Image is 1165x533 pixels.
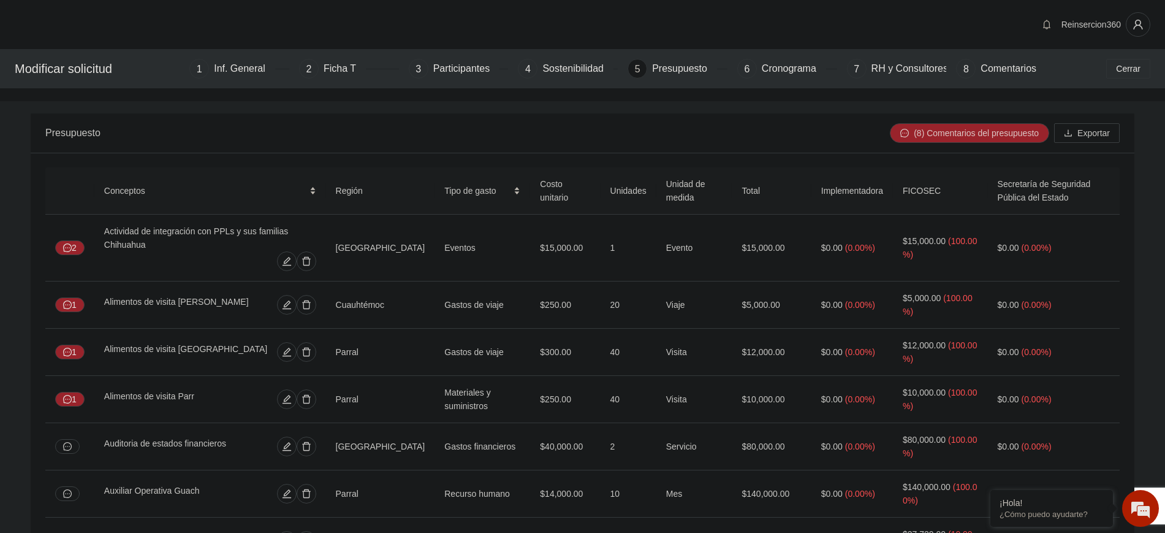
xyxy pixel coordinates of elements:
div: ¡Hola! [1000,498,1104,508]
button: edit [277,295,297,315]
th: FICOSEC [893,167,988,215]
span: ( 0.00% ) [1022,489,1052,499]
td: Evento [656,215,732,282]
td: Visita [656,329,732,376]
span: Tipo de gasto [444,184,511,197]
div: 7RH y Consultores [847,59,947,79]
span: edit [278,300,296,310]
div: Alimentos de visita [GEOGRAPHIC_DATA] [104,342,272,362]
span: download [1064,129,1072,139]
span: 1 [197,64,202,74]
th: Tipo de gasto [435,167,530,215]
th: Unidades [601,167,656,215]
button: message [55,486,80,501]
button: message(8) Comentarios del presupuesto [890,123,1049,143]
th: Secretaría de Seguridad Pública del Estado [988,167,1120,215]
span: $0.00 [998,394,1019,404]
span: $0.00 [821,300,843,310]
div: Chatee con nosotros ahora [64,63,206,79]
div: 2Ficha T [299,59,399,79]
div: Auditoria de estados financieros [104,437,251,456]
span: ( 0.00% ) [1022,442,1052,451]
span: Cerrar [1116,62,1140,75]
span: $0.00 [821,442,843,451]
td: Servicio [656,423,732,470]
td: 1 [601,215,656,282]
span: $0.00 [821,347,843,357]
div: Participantes [433,59,500,79]
button: edit [277,389,297,409]
td: 2 [601,423,656,470]
span: message [900,129,909,139]
td: Mes [656,470,732,518]
textarea: Escriba su mensaje y pulse “Intro” [6,335,233,378]
span: 6 [744,64,749,74]
p: ¿Cómo puedo ayudarte? [1000,510,1104,519]
div: Comentarios [981,59,1036,79]
div: Presupuesto [45,115,890,150]
td: $15,000.00 [530,215,600,282]
button: bell [1037,15,1057,34]
span: Estamos en línea. [71,164,169,288]
span: ( 0.00% ) [845,489,875,499]
td: $40,000.00 [530,423,600,470]
td: $80,000.00 [732,423,811,470]
td: 20 [601,282,656,329]
div: 1Inf. General [189,59,289,79]
th: Implementadora [811,167,893,215]
button: delete [297,295,316,315]
span: ( 0.00% ) [1022,394,1052,404]
div: RH y Consultores [871,59,958,79]
span: message [63,442,72,451]
button: delete [297,342,316,362]
span: 8 [963,64,969,74]
th: Región [326,167,435,215]
span: $0.00 [821,243,843,253]
div: Alimentos de visita Parr [104,389,235,409]
td: 40 [601,376,656,423]
span: $0.00 [821,489,843,499]
span: Conceptos [104,184,307,197]
button: edit [277,342,297,362]
span: edit [278,256,296,266]
span: ( 100.00% ) [903,293,973,316]
span: 7 [854,64,859,74]
td: $12,000.00 [732,329,811,376]
button: Cerrar [1106,59,1150,79]
button: message [55,439,80,454]
th: Costo unitario [530,167,600,215]
div: 6Cronograma [737,59,837,79]
span: $0.00 [998,442,1019,451]
button: message2 [55,240,85,255]
button: delete [297,437,316,456]
td: Visita [656,376,732,423]
span: message [63,301,72,310]
td: $14,000.00 [530,470,600,518]
span: 4 [525,64,531,74]
div: Ficha T [324,59,366,79]
button: message1 [55,297,85,312]
span: ( 0.00% ) [1022,243,1052,253]
td: $250.00 [530,376,600,423]
button: edit [277,251,297,271]
td: [GEOGRAPHIC_DATA] [326,423,435,470]
span: delete [297,489,316,499]
th: Conceptos [94,167,326,215]
span: edit [278,442,296,451]
div: Sostenibilidad [542,59,613,79]
span: message [63,395,72,405]
span: $0.00 [821,394,843,404]
td: Parral [326,376,435,423]
td: Cuauhtémoc [326,282,435,329]
span: $0.00 [998,489,1019,499]
div: Auxiliar Operativa Guach [104,484,238,504]
td: Gastos financieros [435,423,530,470]
button: downloadExportar [1054,123,1120,143]
span: $80,000.00 [903,435,946,445]
div: 4Sostenibilidad [518,59,618,79]
span: ( 0.00% ) [1022,347,1052,357]
span: ( 0.00% ) [845,243,875,253]
button: delete [297,484,316,504]
span: Reinsercion360 [1061,20,1121,29]
div: Actividad de integración con PPLs y sus familias Chihuahua [104,224,316,251]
